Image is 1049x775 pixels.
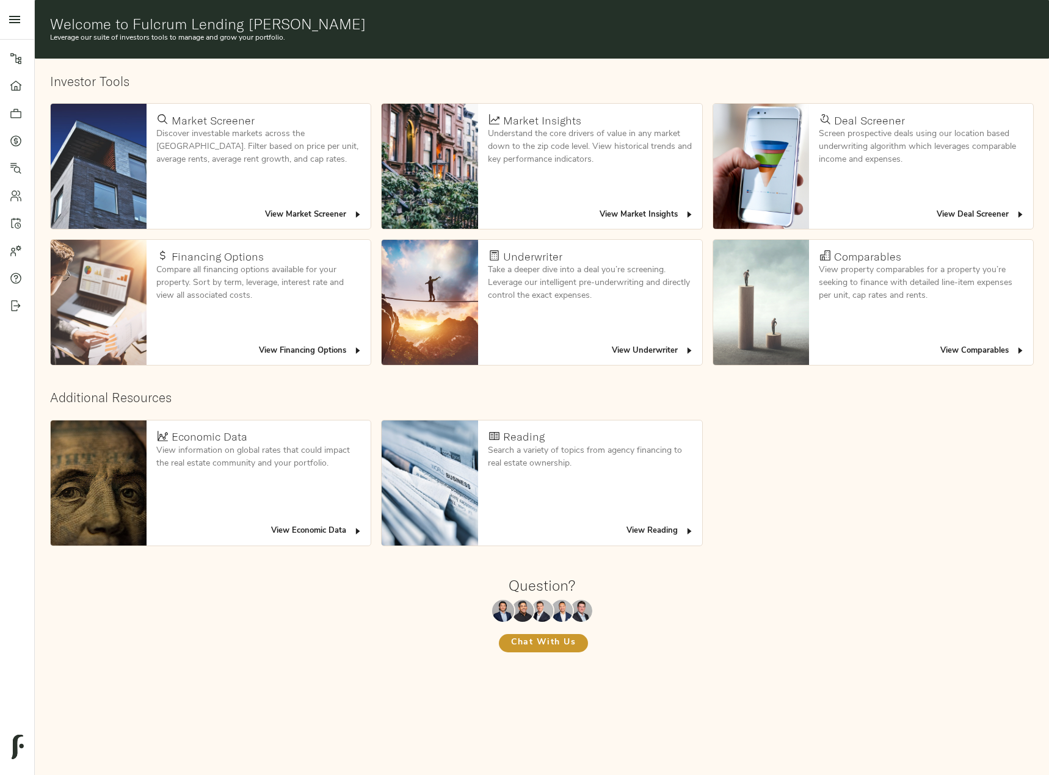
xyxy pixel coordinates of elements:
span: View Reading [626,524,694,538]
img: Economic Data [51,420,147,546]
img: Reading [382,420,477,546]
span: Chat With Us [511,635,576,651]
h4: Deal Screener [834,114,905,128]
span: View Market Screener [265,208,363,222]
h4: Comparables [834,250,901,264]
button: View Market Screener [262,206,366,225]
img: Underwriter [382,240,477,365]
p: Search a variety of topics from agency financing to real estate ownership. [488,444,692,470]
button: View Comparables [937,342,1028,361]
h4: Market Insights [503,114,581,128]
button: View Economic Data [268,522,366,541]
span: View Underwriter [612,344,694,358]
button: Chat With Us [499,634,588,652]
img: Zach Frizzera [531,600,553,622]
p: View information on global rates that could impact the real estate community and your portfolio. [156,444,361,470]
button: View Deal Screener [934,206,1028,225]
p: Screen prospective deals using our location based underwriting algorithm which leverages comparab... [819,128,1023,166]
h4: Market Screener [172,114,255,128]
h2: Investor Tools [50,74,1034,89]
button: View Underwriter [609,342,697,361]
h4: Reading [503,430,545,444]
img: Financing Options [51,240,147,365]
img: Justin Stamp [570,600,592,622]
img: Comparables [713,240,809,365]
p: Take a deeper dive into a deal you’re screening. Leverage our intelligent pre-underwriting and di... [488,264,692,302]
img: Market Screener [51,104,147,229]
p: View property comparables for a property you’re seeking to finance with detailed line-item expens... [819,264,1023,302]
p: Understand the core drivers of value in any market down to the zip code level. View historical tr... [488,128,692,166]
p: Compare all financing options available for your property. Sort by term, leverage, interest rate ... [156,264,361,302]
span: View Market Insights [600,208,694,222]
img: Maxwell Wu [492,600,514,622]
h1: Welcome to Fulcrum Lending [PERSON_NAME] [50,15,1034,32]
button: View Reading [623,522,697,541]
p: Discover investable markets across the [GEOGRAPHIC_DATA]. Filter based on price per unit, average... [156,128,361,166]
span: View Financing Options [259,344,363,358]
button: View Financing Options [256,342,366,361]
h4: Underwriter [503,250,562,264]
img: Kenneth Mendonça [512,600,534,622]
h1: Question? [509,577,575,594]
h4: Financing Options [172,250,264,264]
span: View Comparables [940,344,1025,358]
span: View Deal Screener [937,208,1025,222]
h4: Economic Data [172,430,247,444]
button: View Market Insights [597,206,697,225]
img: Deal Screener [713,104,809,229]
img: Richard Le [551,600,573,622]
span: View Economic Data [271,524,363,538]
h2: Additional Resources [50,390,1034,405]
img: Market Insights [382,104,477,229]
p: Leverage our suite of investors tools to manage and grow your portfolio. [50,32,1034,43]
